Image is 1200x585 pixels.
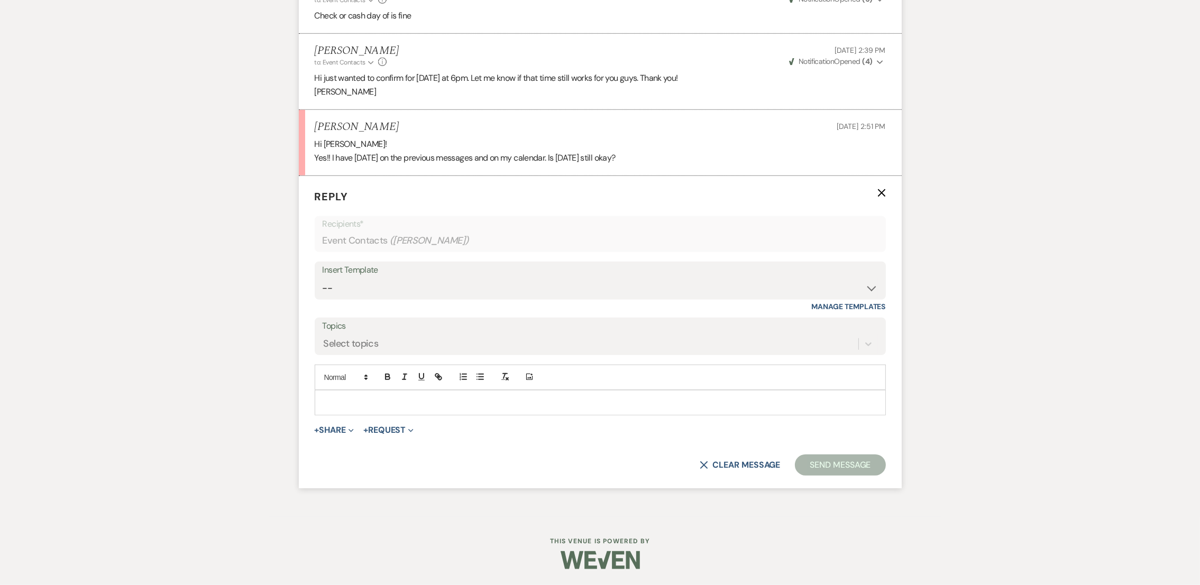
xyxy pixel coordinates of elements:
[315,426,319,434] span: +
[315,58,365,67] span: to: Event Contacts
[315,85,886,99] p: [PERSON_NAME]
[323,217,878,231] p: Recipients*
[837,122,885,131] span: [DATE] 2:51 PM
[315,151,886,165] p: Yes!! I have [DATE] on the previous messages and on my calendar. Is [DATE] still okay?
[315,120,399,134] h5: [PERSON_NAME]
[789,57,873,66] span: Opened
[363,426,368,434] span: +
[315,44,399,58] h5: [PERSON_NAME]
[812,302,886,311] a: Manage Templates
[315,58,375,67] button: to: Event Contacts
[324,337,379,351] div: Select topics
[315,426,354,434] button: Share
[787,56,886,67] button: NotificationOpened (4)
[315,190,349,203] span: Reply
[323,230,878,251] div: Event Contacts
[561,542,640,579] img: Weven Logo
[862,57,872,66] strong: ( 4 )
[323,319,878,334] label: Topics
[323,263,878,278] div: Insert Template
[835,45,885,55] span: [DATE] 2:39 PM
[390,234,469,248] span: ( [PERSON_NAME] )
[315,137,886,151] p: Hi [PERSON_NAME]!
[799,57,834,66] span: Notification
[700,461,780,469] button: Clear message
[795,454,885,476] button: Send Message
[315,71,886,85] p: Hi just wanted to confirm for [DATE] at 6pm. Let me know if that time still works for you guys. T...
[363,426,414,434] button: Request
[315,9,886,23] p: Check or cash day of is fine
